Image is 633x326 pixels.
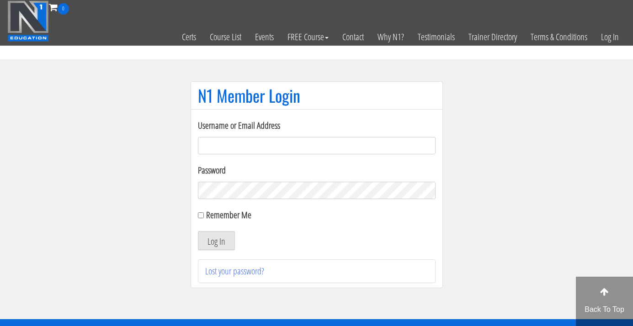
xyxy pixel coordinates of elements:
[58,3,69,15] span: 0
[335,15,371,59] a: Contact
[175,15,203,59] a: Certs
[576,304,633,315] p: Back To Top
[203,15,248,59] a: Course List
[49,1,69,13] a: 0
[198,86,436,105] h1: N1 Member Login
[371,15,411,59] a: Why N1?
[248,15,281,59] a: Events
[198,119,436,132] label: Username or Email Address
[206,209,251,221] label: Remember Me
[411,15,462,59] a: Testimonials
[281,15,335,59] a: FREE Course
[205,265,264,277] a: Lost your password?
[7,0,49,42] img: n1-education
[524,15,594,59] a: Terms & Conditions
[198,231,235,250] button: Log In
[198,163,436,177] label: Password
[594,15,626,59] a: Log In
[462,15,524,59] a: Trainer Directory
